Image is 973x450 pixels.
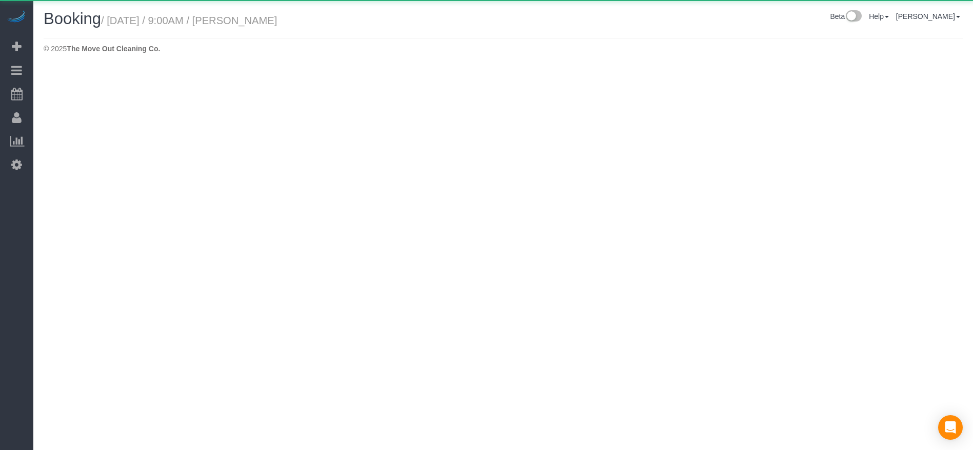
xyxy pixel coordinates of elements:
img: New interface [845,10,862,24]
small: / [DATE] / 9:00AM / [PERSON_NAME] [101,15,277,26]
a: Beta [830,12,862,21]
div: © 2025 [44,44,963,54]
span: Booking [44,10,101,28]
a: [PERSON_NAME] [896,12,960,21]
strong: The Move Out Cleaning Co. [67,45,160,53]
div: Open Intercom Messenger [938,415,963,440]
a: Help [869,12,889,21]
img: Automaid Logo [6,10,27,25]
